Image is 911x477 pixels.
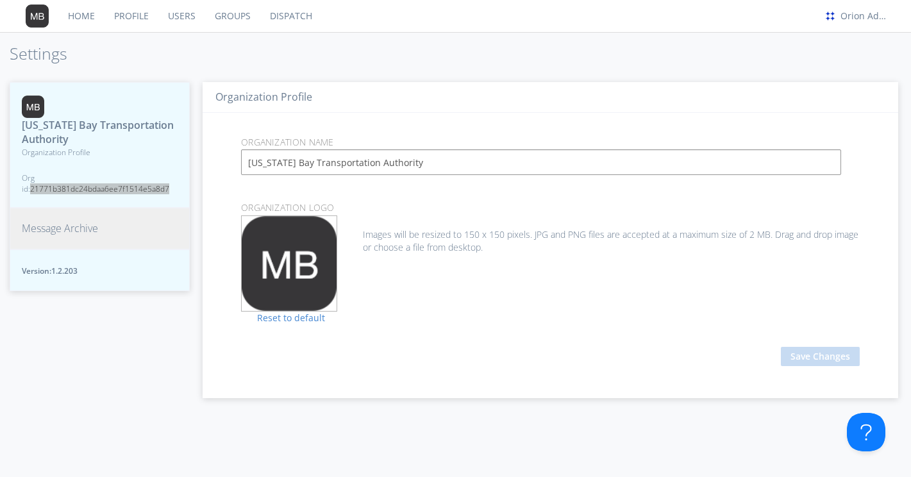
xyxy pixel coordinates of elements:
[241,312,325,324] a: Reset to default
[215,92,885,103] h3: Organization Profile
[242,216,337,311] img: 373638.png
[26,4,49,28] img: 373638.png
[10,82,190,208] button: [US_STATE] Bay Transportation AuthorityOrganization ProfileOrg id:21771b381dc24bdaa6ee7f1514e5a8d7
[823,9,837,23] img: bb273bc148dd44e2aefd13aed3d2c790
[840,10,889,22] div: Orion Admin 1
[231,135,869,149] p: Organization Name
[241,215,860,254] div: Images will be resized to 150 x 150 pixels. JPG and PNG files are accepted at a maximum size of 2...
[847,413,885,451] iframe: Toggle Customer Support
[22,221,98,236] span: Message Archive
[22,172,178,194] span: Org id: 21771b381dc24bdaa6ee7f1514e5a8d7
[22,147,178,158] span: Organization Profile
[22,265,178,276] span: Version: 1.2.203
[22,118,178,147] span: [US_STATE] Bay Transportation Authority
[241,149,841,175] input: Enter Organization Name
[231,201,869,215] p: Organization Logo
[781,347,860,366] button: Save Changes
[22,96,44,118] img: 373638.png
[10,208,190,249] button: Message Archive
[10,249,190,291] button: Version:1.2.203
